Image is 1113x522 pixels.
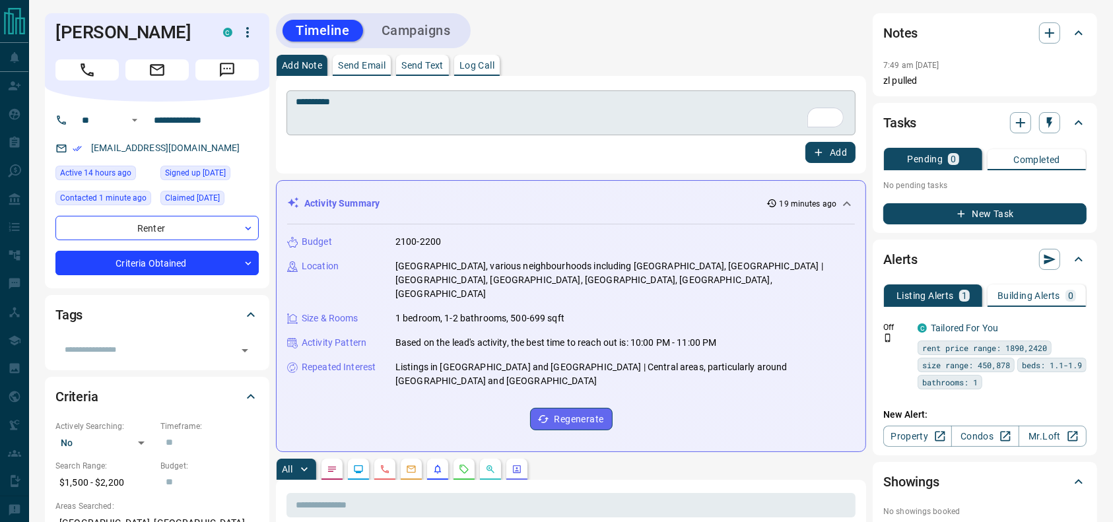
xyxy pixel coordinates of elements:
div: Activity Summary19 minutes ago [287,191,855,216]
p: Listing Alerts [896,291,954,300]
p: Send Email [338,61,386,70]
span: Contacted 1 minute ago [60,191,147,205]
div: Notes [883,17,1087,49]
div: Mon Aug 18 2025 [55,191,154,209]
p: Add Note [282,61,322,70]
button: Campaigns [368,20,464,42]
span: rent price range: 1890,2420 [922,341,1047,354]
span: beds: 1.1-1.9 [1022,358,1082,372]
div: Showings [883,466,1087,498]
div: condos.ca [918,323,927,333]
svg: Listing Alerts [432,464,443,474]
a: Tailored For You [931,323,998,333]
p: 0 [951,154,956,164]
div: Fri Aug 15 2025 [160,166,259,184]
svg: Agent Actions [512,464,522,474]
svg: Push Notification Only [883,333,893,343]
div: Criteria [55,381,259,412]
h2: Criteria [55,386,98,407]
div: Renter [55,216,259,240]
a: Mr.Loft [1019,426,1087,447]
svg: Requests [459,464,469,474]
h2: Alerts [883,249,918,270]
div: Tasks [883,107,1087,139]
h2: Notes [883,22,918,44]
svg: Emails [406,464,417,474]
div: No [55,432,154,453]
p: Activity Pattern [302,336,366,350]
h2: Showings [883,471,939,492]
p: zl pulled [883,74,1087,88]
svg: Lead Browsing Activity [353,464,364,474]
p: New Alert: [883,408,1087,422]
p: All [282,465,292,474]
p: 19 minutes ago [780,198,837,210]
p: 1 [962,291,967,300]
p: Areas Searched: [55,500,259,512]
p: Actively Searching: [55,420,154,432]
button: Timeline [283,20,363,42]
div: Sat Aug 16 2025 [160,191,259,209]
div: Criteria Obtained [55,251,259,275]
span: size range: 450,878 [922,358,1010,372]
button: New Task [883,203,1087,224]
p: Based on the lead's activity, the best time to reach out is: 10:00 PM - 11:00 PM [395,336,717,350]
p: Building Alerts [997,291,1060,300]
p: 0 [1068,291,1073,300]
div: Tags [55,299,259,331]
p: Budget: [160,460,259,472]
span: Signed up [DATE] [165,166,226,179]
a: Property [883,426,951,447]
div: Sun Aug 17 2025 [55,166,154,184]
p: Timeframe: [160,420,259,432]
p: Search Range: [55,460,154,472]
p: Listings in [GEOGRAPHIC_DATA] and [GEOGRAPHIC_DATA] | Central areas, particularly around [GEOGRAP... [395,360,855,388]
span: Message [195,59,259,81]
a: Condos [951,426,1019,447]
button: Open [127,112,143,128]
p: Off [883,321,910,333]
p: 1 bedroom, 1-2 bathrooms, 500-699 sqft [395,311,564,325]
p: Send Text [401,61,444,70]
svg: Calls [380,464,390,474]
span: Call [55,59,119,81]
p: Repeated Interest [302,360,376,374]
button: Open [236,341,254,360]
div: condos.ca [223,28,232,37]
h1: [PERSON_NAME] [55,22,203,43]
p: Pending [908,154,943,164]
p: Location [302,259,339,273]
h2: Tasks [883,112,916,133]
svg: Opportunities [485,464,496,474]
svg: Notes [327,464,337,474]
p: $1,500 - $2,200 [55,472,154,494]
span: Active 14 hours ago [60,166,131,179]
span: Email [125,59,189,81]
button: Regenerate [530,408,613,430]
p: No pending tasks [883,176,1087,195]
p: 2100-2200 [395,235,441,249]
h2: Tags [55,304,83,325]
span: Claimed [DATE] [165,191,220,205]
p: [GEOGRAPHIC_DATA], various neighbourhoods including [GEOGRAPHIC_DATA], [GEOGRAPHIC_DATA] | [GEOGR... [395,259,855,301]
svg: Email Verified [73,144,82,153]
p: Log Call [459,61,494,70]
textarea: To enrich screen reader interactions, please activate Accessibility in Grammarly extension settings [296,96,846,130]
button: Add [805,142,856,163]
a: [EMAIL_ADDRESS][DOMAIN_NAME] [91,143,240,153]
p: Budget [302,235,332,249]
p: Size & Rooms [302,311,358,325]
p: Completed [1013,155,1060,164]
div: Alerts [883,244,1087,275]
p: Activity Summary [304,197,380,211]
p: No showings booked [883,506,1087,517]
span: bathrooms: 1 [922,375,978,389]
p: 7:49 am [DATE] [883,61,939,70]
